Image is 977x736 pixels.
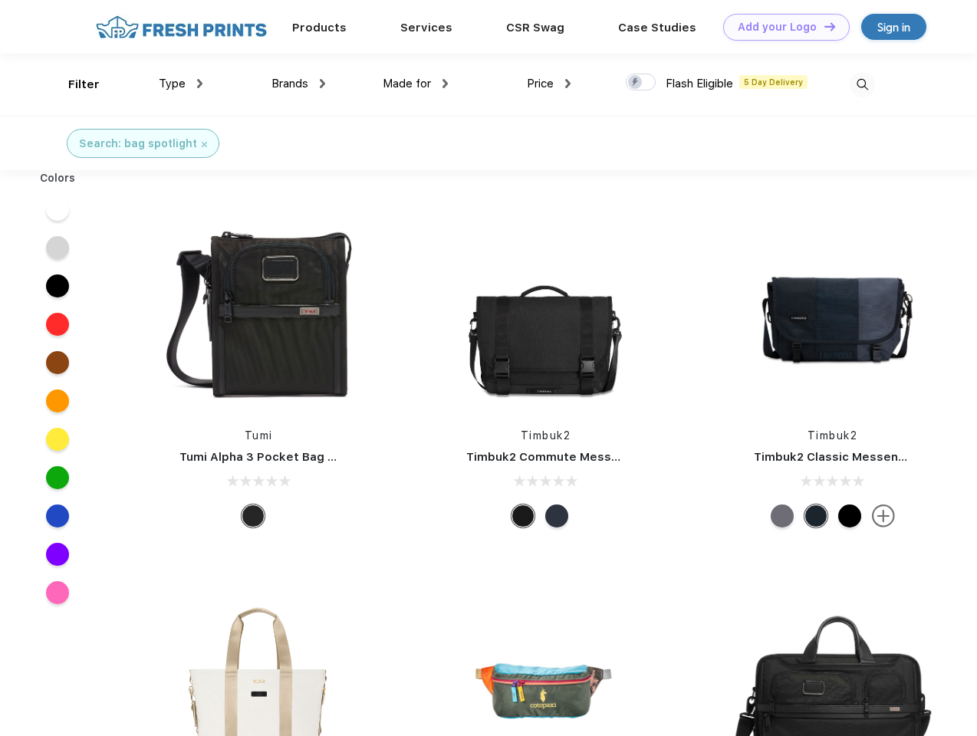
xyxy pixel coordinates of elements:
img: func=resize&h=266 [731,209,935,412]
div: Eco Army Pop [771,504,794,527]
span: Brands [271,77,308,90]
img: dropdown.png [320,79,325,88]
img: dropdown.png [565,79,571,88]
div: Eco Monsoon [804,504,827,527]
a: Tumi [245,429,273,442]
span: Made for [383,77,431,90]
a: Products [292,21,347,34]
img: desktop_search.svg [850,72,875,97]
img: DT [824,22,835,31]
div: Eco Nautical [545,504,568,527]
img: more.svg [872,504,895,527]
img: func=resize&h=266 [156,209,360,412]
img: func=resize&h=266 [443,209,647,412]
div: Eco Black [838,504,861,527]
div: Black [242,504,265,527]
img: filter_cancel.svg [202,142,207,147]
img: fo%20logo%202.webp [91,14,271,41]
span: Type [159,77,186,90]
span: Price [527,77,554,90]
img: dropdown.png [442,79,448,88]
a: Timbuk2 [521,429,571,442]
a: Sign in [861,14,926,40]
div: Eco Black [512,504,535,527]
span: 5 Day Delivery [739,75,808,89]
span: Flash Eligible [666,77,733,90]
a: Timbuk2 [808,429,858,442]
div: Sign in [877,18,910,36]
a: Timbuk2 Commute Messenger Bag [466,450,672,464]
div: Colors [28,170,87,186]
div: Filter [68,76,100,94]
a: Timbuk2 Classic Messenger Bag [754,450,944,464]
a: Tumi Alpha 3 Pocket Bag Small [179,450,359,464]
div: Search: bag spotlight [79,136,197,152]
img: dropdown.png [197,79,202,88]
div: Add your Logo [738,21,817,34]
